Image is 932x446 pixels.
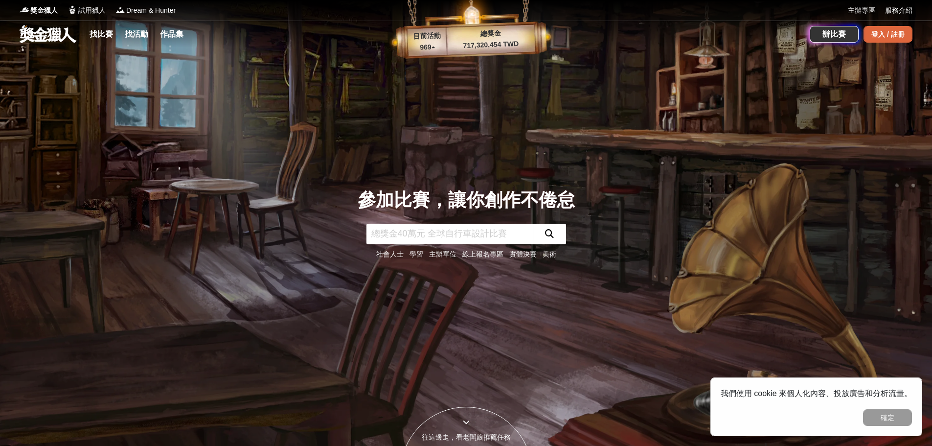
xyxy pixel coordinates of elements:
[462,250,503,258] a: 線上報名專區
[68,5,106,16] a: Logo試用獵人
[409,250,423,258] a: 學習
[543,250,556,258] a: 美術
[20,5,29,15] img: Logo
[121,27,152,41] a: 找活動
[447,38,535,51] p: 717,320,454 TWD
[30,5,58,16] span: 獎金獵人
[721,389,912,398] span: 我們使用 cookie 來個人化內容、投放廣告和分析流量。
[863,409,912,426] button: 確定
[885,5,912,16] a: 服務介紹
[115,5,125,15] img: Logo
[407,30,447,42] p: 目前活動
[78,5,106,16] span: 試用獵人
[20,5,58,16] a: Logo獎金獵人
[86,27,117,41] a: 找比賽
[376,250,404,258] a: 社會人士
[408,42,447,53] p: 969 ▴
[864,26,912,43] div: 登入 / 註冊
[446,27,535,40] p: 總獎金
[509,250,537,258] a: 實體決賽
[401,432,532,443] div: 往這邊走，看老闆娘推薦任務
[429,250,456,258] a: 主辦單位
[156,27,187,41] a: 作品集
[810,26,859,43] a: 辦比賽
[848,5,875,16] a: 主辦專區
[115,5,176,16] a: LogoDream & Hunter
[358,187,575,214] div: 參加比賽，讓你創作不倦怠
[68,5,77,15] img: Logo
[366,224,533,244] input: 總獎金40萬元 全球自行車設計比賽
[126,5,176,16] span: Dream & Hunter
